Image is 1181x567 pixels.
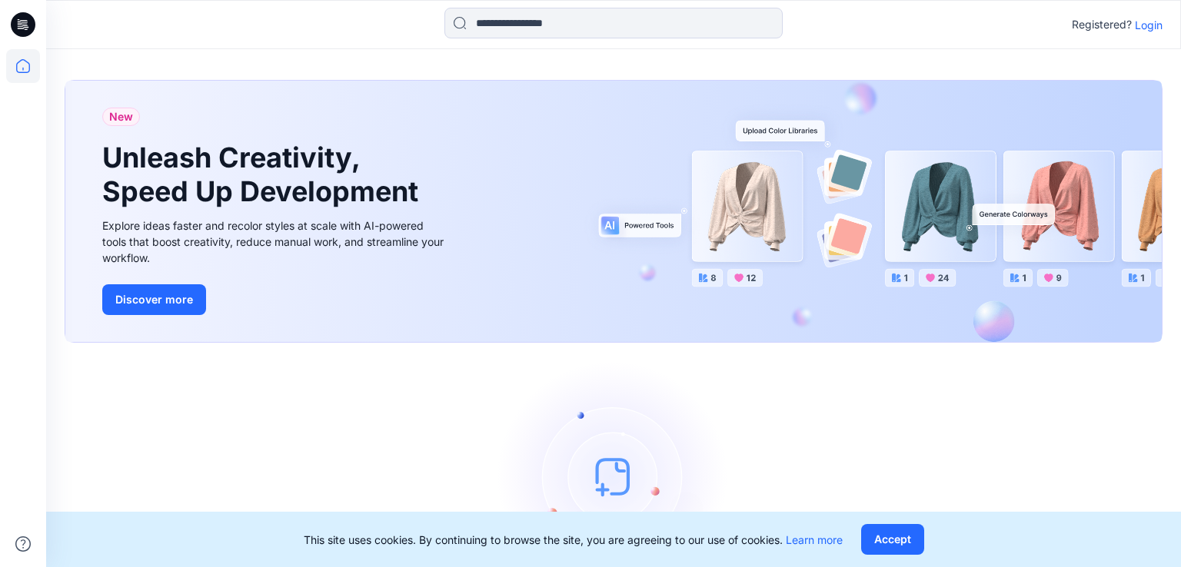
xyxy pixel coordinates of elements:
[861,524,924,555] button: Accept
[1072,15,1132,34] p: Registered?
[102,284,448,315] a: Discover more
[102,217,448,266] div: Explore ideas faster and recolor styles at scale with AI-powered tools that boost creativity, red...
[109,108,133,126] span: New
[1135,17,1163,33] p: Login
[304,532,843,548] p: This site uses cookies. By continuing to browse the site, you are agreeing to our use of cookies.
[786,533,843,546] a: Learn more
[102,141,425,207] h1: Unleash Creativity, Speed Up Development
[102,284,206,315] button: Discover more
